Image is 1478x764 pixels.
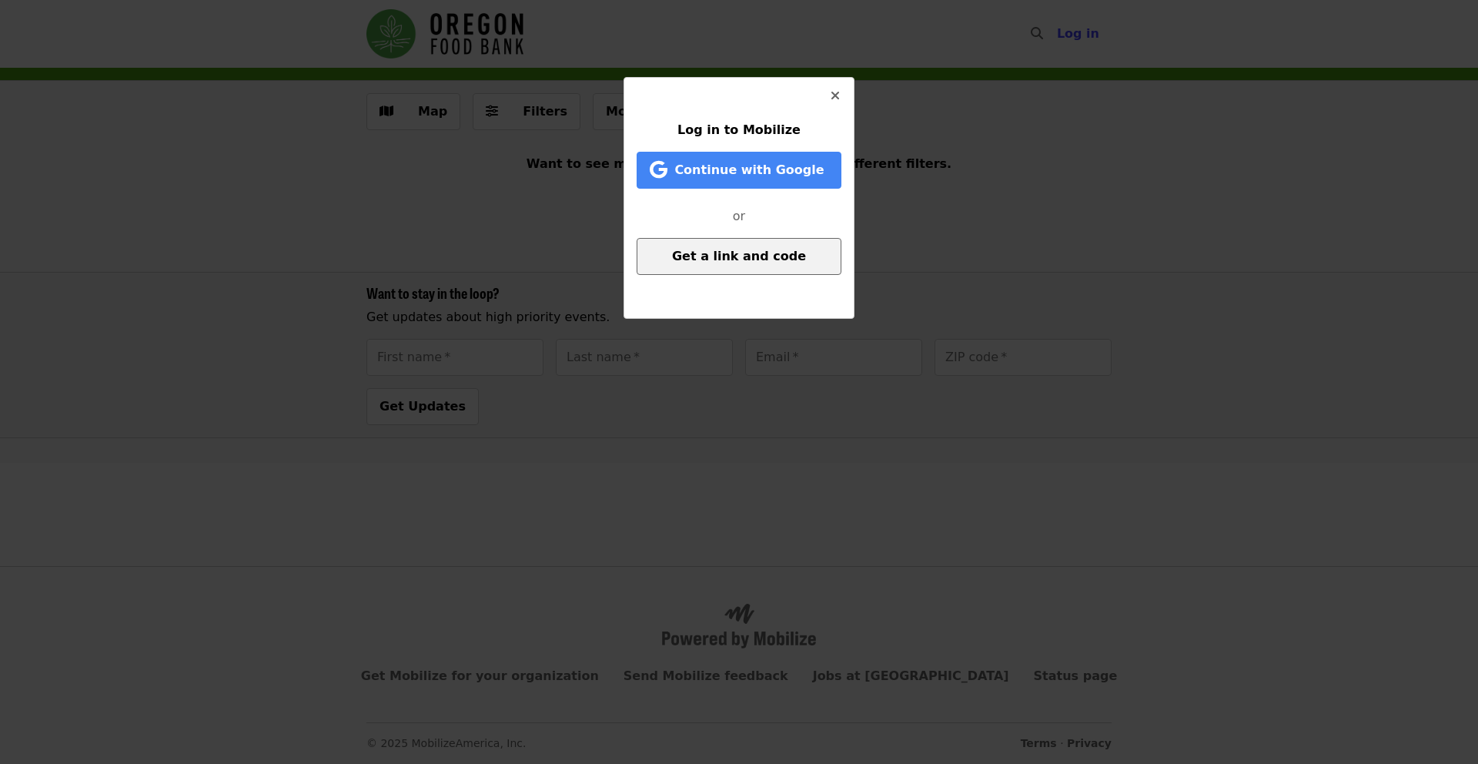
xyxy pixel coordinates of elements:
button: Continue with Google [637,152,841,189]
span: Log in to Mobilize [677,122,801,137]
i: google icon [650,159,667,181]
button: Close [817,78,854,115]
span: or [733,209,745,223]
span: Get a link and code [672,249,806,263]
i: times icon [831,89,840,103]
span: Continue with Google [674,163,824,177]
button: Get a link and code [637,238,841,275]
